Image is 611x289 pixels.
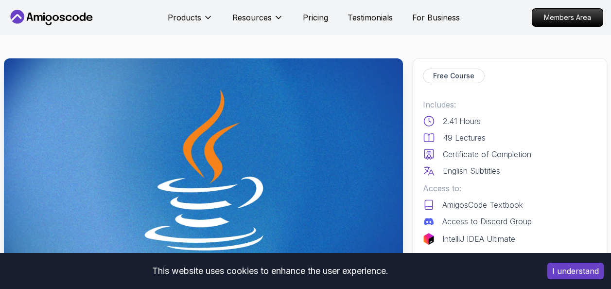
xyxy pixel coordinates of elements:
[532,8,603,27] a: Members Area
[433,71,474,81] p: Free Course
[168,12,201,23] p: Products
[443,132,486,144] p: 49 Lectures
[232,12,272,23] p: Resources
[303,12,328,23] a: Pricing
[423,99,597,110] p: Includes:
[348,12,393,23] a: Testimonials
[443,165,500,177] p: English Subtitles
[547,263,604,279] button: Accept cookies
[442,216,532,227] p: Access to Discord Group
[412,12,460,23] a: For Business
[532,9,603,26] p: Members Area
[232,12,283,31] button: Resources
[7,260,533,282] div: This website uses cookies to enhance the user experience.
[442,233,515,245] p: IntelliJ IDEA Ultimate
[423,182,597,194] p: Access to:
[423,233,435,245] img: jetbrains logo
[168,12,213,31] button: Products
[443,115,481,127] p: 2.41 Hours
[442,199,523,211] p: AmigosCode Textbook
[4,58,403,283] img: java-for-beginners_thumbnail
[443,148,531,160] p: Certificate of Completion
